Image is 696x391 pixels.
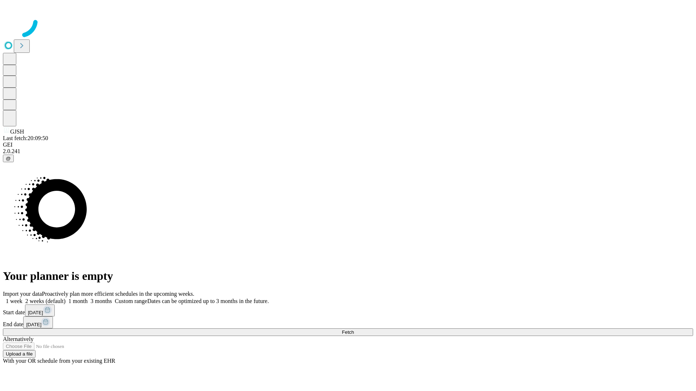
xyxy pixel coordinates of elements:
[23,316,53,328] button: [DATE]
[3,316,693,328] div: End date
[25,298,66,304] span: 2 weeks (default)
[28,310,43,315] span: [DATE]
[342,329,354,335] span: Fetch
[3,135,48,141] span: Last fetch: 20:09:50
[3,350,36,358] button: Upload a file
[26,322,41,327] span: [DATE]
[25,304,55,316] button: [DATE]
[3,358,115,364] span: With your OR schedule from your existing EHR
[6,156,11,161] span: @
[3,142,693,148] div: GEI
[42,291,194,297] span: Proactively plan more efficient schedules in the upcoming weeks.
[10,129,24,135] span: GJSH
[3,304,693,316] div: Start date
[69,298,88,304] span: 1 month
[3,336,33,342] span: Alternatively
[3,291,42,297] span: Import your data
[91,298,112,304] span: 3 months
[3,328,693,336] button: Fetch
[147,298,269,304] span: Dates can be optimized up to 3 months in the future.
[6,298,22,304] span: 1 week
[115,298,147,304] span: Custom range
[3,269,693,283] h1: Your planner is empty
[3,155,14,162] button: @
[3,148,693,155] div: 2.0.241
